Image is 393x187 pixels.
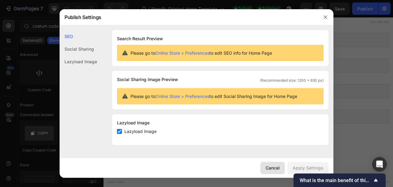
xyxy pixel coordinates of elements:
button: Cancel [260,162,285,174]
span: (Recommended size: 1200 x 630 px) [260,78,324,83]
div: Cancel [266,165,280,171]
span: Please go to to edit SEO info for Home Page [130,50,272,56]
a: Online Store > Preferences [155,94,209,99]
div: Social Sharing [60,43,97,55]
div: Add blank section [211,166,249,172]
a: Online Store > Preferences [155,50,209,56]
div: Apply Settings [293,165,323,171]
div: Choose templates [118,166,155,172]
span: What is the main benefit of this page builder for you? [300,177,372,183]
span: Image banner [173,123,206,130]
div: Lazyload Image [60,55,97,68]
span: Add section [170,152,199,158]
button: Apply Settings [287,162,329,174]
div: Open Intercom Messenger [372,157,387,172]
span: Image banner [173,90,206,98]
div: Lazyload Image [117,119,324,127]
span: inspired by CRO experts [115,173,157,179]
div: Publish Settings [60,9,317,25]
span: Image banner [173,25,206,33]
span: Social Sharing Image Preview [117,76,178,83]
span: Lazyload Image [124,128,157,135]
span: from URL or image [165,173,198,179]
span: Rich text [177,58,202,65]
button: Show survey - What is the main benefit of this page builder for you? [300,177,379,184]
div: Generate layout [166,166,199,172]
span: Please go to to edit Social Sharing Image for Home Page [130,93,297,99]
span: then drag & drop elements [207,173,252,179]
h1: Search Result Preview [117,35,324,42]
div: SEO [60,30,97,43]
